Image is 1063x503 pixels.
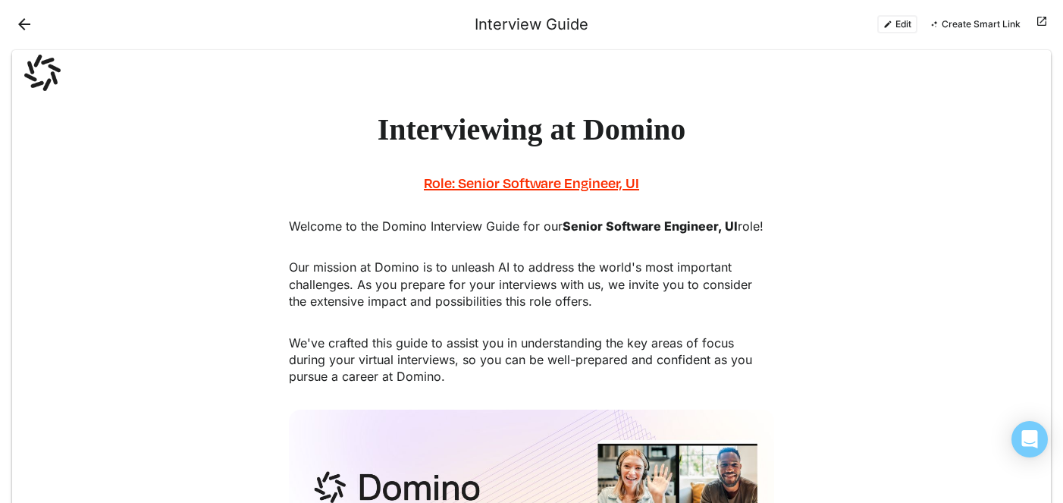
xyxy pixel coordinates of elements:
[12,12,36,36] button: Back
[877,15,917,33] button: Edit
[923,15,1027,33] button: Create Smart Link
[289,335,774,385] p: We've crafted this guide to assist you in understanding the key areas of focus during your virtua...
[424,174,639,191] a: Role: Senior Software Engineer, UI
[289,218,774,234] p: Welcome to the Domino Interview Guide for our role!
[563,218,738,234] strong: Senior Software Engineer, UI
[475,15,588,33] div: Interview Guide
[1011,421,1048,457] div: Open Intercom Messenger
[289,259,774,310] p: Our mission at Domino is to unleash AI to address the world's most important challenges. As you p...
[24,55,61,91] img: Domino Data Lab logo
[378,112,686,146] strong: Interviewing at Domino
